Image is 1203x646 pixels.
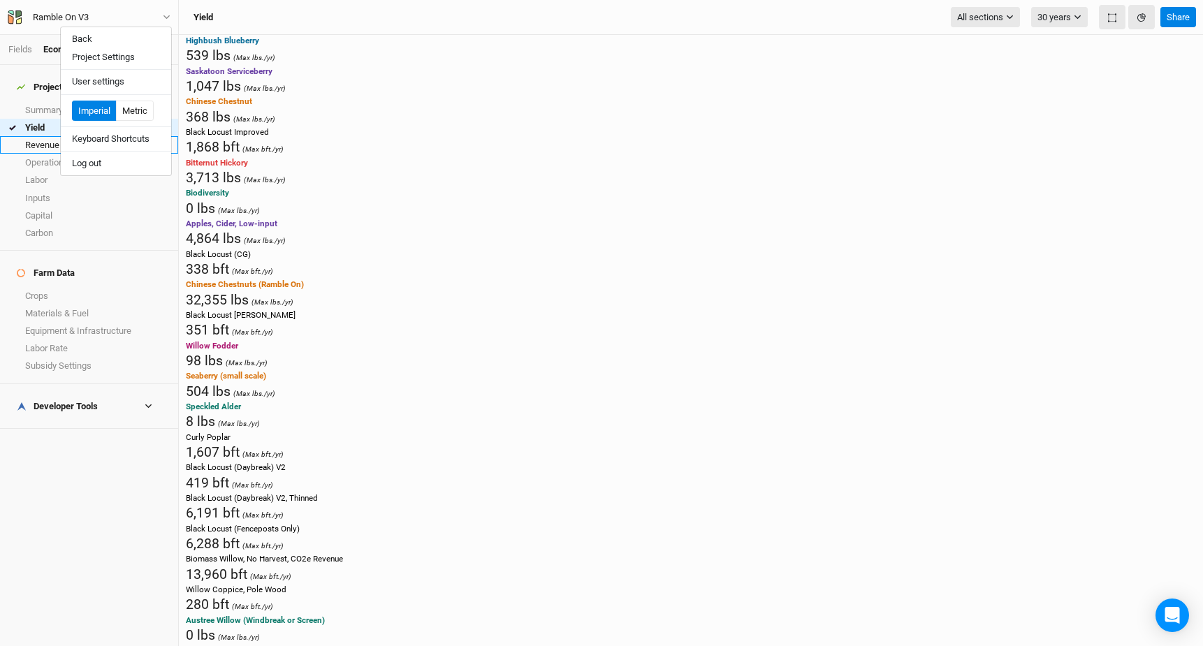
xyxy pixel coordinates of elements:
[194,12,213,23] h3: Yield
[232,602,273,611] span: (Max bft./yr)
[186,127,269,137] span: Black Locust Improved
[186,627,215,643] span: 0 lbs
[186,170,241,186] span: 3,713 lbs
[61,130,171,148] button: Keyboard Shortcuts
[7,10,171,25] button: Ramble On V3
[186,261,229,277] span: 338 bft
[186,249,251,259] span: Black Locust (CG)
[43,43,87,56] div: Economics
[232,480,273,490] span: (Max bft./yr)
[1155,599,1189,632] div: Open Intercom Messenger
[226,358,268,367] span: (Max lbs./yr)
[233,389,275,398] span: (Max lbs./yr)
[186,322,229,338] span: 351 bft
[233,115,275,124] span: (Max lbs./yr)
[186,200,215,216] span: 0 lbs
[186,219,277,228] span: Apples, Cider, Low-input
[186,292,249,308] span: 32,355 lbs
[186,66,272,76] span: Saskatoon Serviceberry
[61,30,171,48] button: Back
[186,554,343,564] span: Biomass Willow, No Harvest, CO2e Revenue
[244,236,286,245] span: (Max lbs./yr)
[218,419,260,428] span: (Max lbs./yr)
[72,101,117,122] button: Imperial
[250,572,291,581] span: (Max bft./yr)
[186,310,296,320] span: Black Locust [PERSON_NAME]
[186,444,240,460] span: 1,607 bft
[186,615,325,625] span: Austree Willow (Windbreak or Screen)
[186,279,304,289] span: Chinese Chestnuts (Ramble On)
[186,475,229,491] span: 419 bft
[242,541,284,550] span: (Max bft./yr)
[242,511,284,520] span: (Max bft./yr)
[232,328,273,337] span: (Max bft./yr)
[186,36,259,45] span: Highbush Blueberry
[1031,7,1088,28] button: 30 years
[218,206,260,215] span: (Max lbs./yr)
[116,101,154,122] button: Metric
[186,78,241,94] span: 1,047 lbs
[186,432,231,442] span: Curly Poplar
[186,230,241,247] span: 4,864 lbs
[232,267,273,276] span: (Max bft./yr)
[186,566,247,582] span: 13,960 bft
[244,84,286,93] span: (Max lbs./yr)
[186,47,231,64] span: 539 lbs
[8,392,170,420] h4: Developer Tools
[233,53,275,62] span: (Max lbs./yr)
[218,633,260,642] span: (Max lbs./yr)
[186,383,231,399] span: 504 lbs
[186,139,240,155] span: 1,868 bft
[61,48,171,66] button: Project Settings
[186,462,286,472] span: Black Locust (Daybreak) V2
[186,505,240,521] span: 6,191 bft
[242,145,284,154] span: (Max bft./yr)
[244,175,286,184] span: (Max lbs./yr)
[186,188,229,198] span: Biodiversity
[17,401,98,412] div: Developer Tools
[186,158,248,168] span: Bitternut Hickory
[186,585,286,594] span: Willow Coppice, Pole Wood
[1160,7,1196,28] button: Share
[17,82,79,93] div: Projections
[186,493,318,503] span: Black Locust (Daybreak) V2, Thinned
[242,450,284,459] span: (Max bft./yr)
[186,536,240,552] span: 6,288 bft
[186,341,238,351] span: Willow Fodder
[186,524,300,534] span: Black Locust (Fenceposts Only)
[33,10,89,24] div: Ramble On V3
[186,596,229,612] span: 280 bft
[186,371,266,381] span: Seaberry (small scale)
[186,96,252,106] span: Chinese Chestnut
[61,154,171,172] button: Log out
[951,7,1020,28] button: All sections
[186,413,215,430] span: 8 lbs
[186,353,223,369] span: 98 lbs
[61,73,171,91] button: User settings
[8,44,32,54] a: Fields
[186,109,231,125] span: 368 lbs
[17,267,75,279] div: Farm Data
[251,298,293,307] span: (Max lbs./yr)
[957,10,1003,24] span: All sections
[186,402,241,411] span: Speckled Alder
